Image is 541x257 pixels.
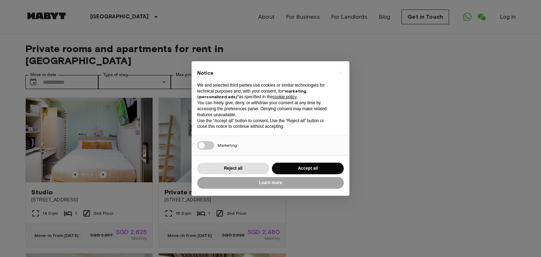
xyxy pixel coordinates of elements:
[197,82,332,100] p: We and selected third parties use cookies or similar technologies for technical purposes and, wit...
[197,163,269,174] button: Reject all
[197,118,332,130] p: Use the “Accept all” button to consent. Use the “Reject all” button or close this notice to conti...
[197,88,306,100] strong: “marketing (personalized ads)”
[218,143,237,148] span: Marketing
[197,100,332,118] p: You can freely give, deny, or withdraw your consent at any time by accessing the preferences pane...
[272,163,344,174] button: Accept all
[197,70,332,77] h2: Notice
[197,177,344,189] button: Learn more
[335,67,346,78] button: Close this notice
[273,94,297,99] a: cookie policy
[339,68,342,77] span: ×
